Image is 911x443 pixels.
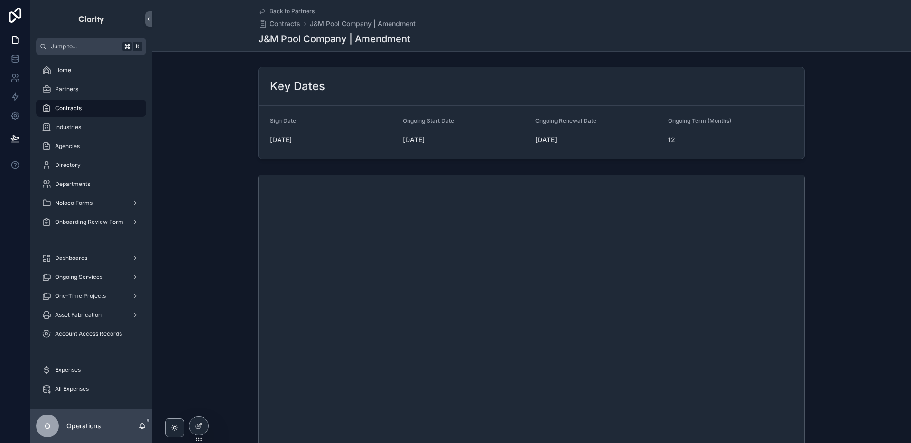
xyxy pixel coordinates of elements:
span: Contracts [55,104,82,112]
a: All Expenses [36,380,146,397]
span: Onboarding Review Form [55,218,123,226]
span: O [45,420,50,432]
a: Onboarding Review Form [36,213,146,231]
a: Account Access Records [36,325,146,342]
span: One-Time Projects [55,292,106,300]
span: [DATE] [403,135,528,145]
a: One-Time Projects [36,287,146,305]
span: Ongoing Start Date [403,117,454,124]
span: Ongoing Term (Months) [668,117,731,124]
span: Sign Date [270,117,296,124]
span: Directory [55,161,81,169]
span: All Expenses [55,385,89,393]
a: Asset Fabrication [36,306,146,323]
span: Asset Fabrication [55,311,102,319]
span: Ongoing Renewal Date [535,117,596,124]
span: Expenses [55,366,81,374]
span: Account Access Records [55,330,122,338]
span: Ongoing Services [55,273,102,281]
a: Dashboards [36,249,146,267]
span: Contracts [270,19,300,28]
span: Back to Partners [270,8,315,15]
span: Home [55,66,71,74]
span: Jump to... [51,43,119,50]
a: Contracts [258,19,300,28]
a: Directory [36,157,146,174]
span: Departments [55,180,90,188]
span: Partners [55,85,78,93]
a: J&M Pool Company | Amendment [310,19,416,28]
span: 12 [668,135,793,145]
a: Ongoing Services [36,268,146,286]
a: Expenses [36,361,146,378]
a: Partners [36,81,146,98]
span: Industries [55,123,81,131]
button: Jump to...K [36,38,146,55]
span: Noloco Forms [55,199,93,207]
span: Agencies [55,142,80,150]
span: [DATE] [535,135,660,145]
img: App logo [78,11,105,27]
h1: J&M Pool Company | Amendment [258,32,410,46]
span: Dashboards [55,254,87,262]
a: Home [36,62,146,79]
span: [DATE] [270,135,395,145]
a: Contracts [36,100,146,117]
h2: Key Dates [270,79,325,94]
a: Departments [36,175,146,193]
a: Noloco Forms [36,194,146,212]
a: Back to Partners [258,8,315,15]
div: scrollable content [30,55,152,409]
p: Operations [66,421,101,431]
span: K [134,43,141,50]
a: Agencies [36,138,146,155]
a: Industries [36,119,146,136]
